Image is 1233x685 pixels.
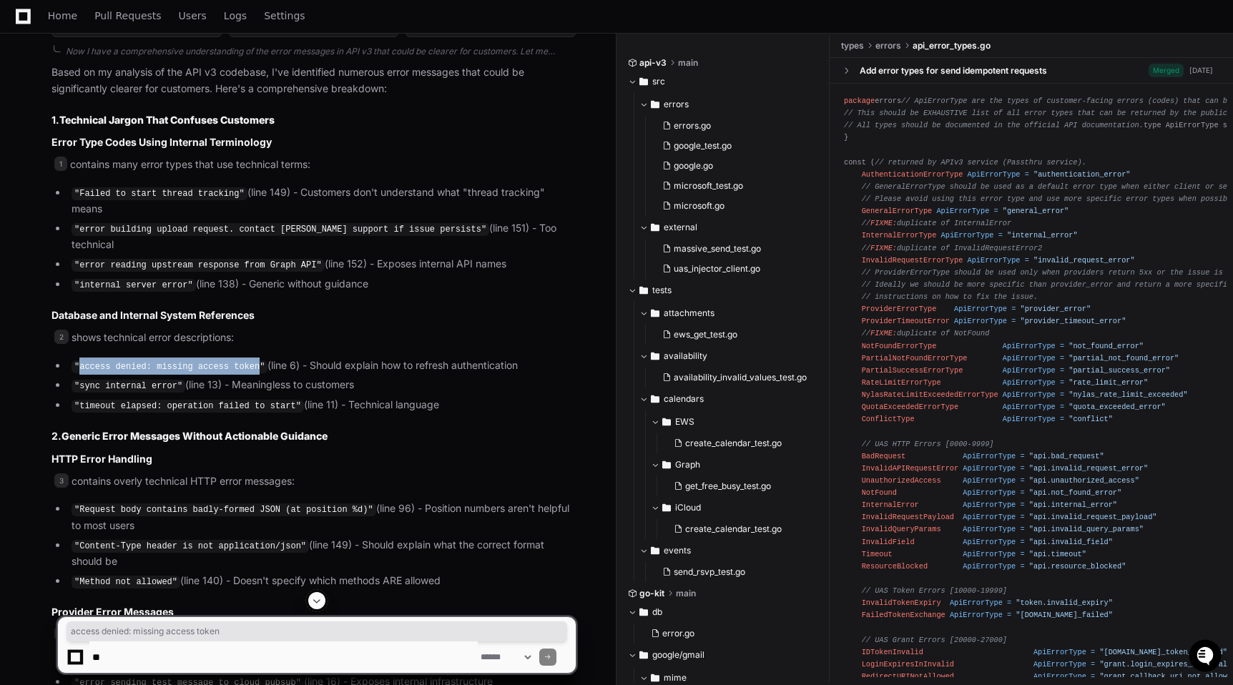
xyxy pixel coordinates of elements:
[651,305,659,322] svg: Directory
[651,390,659,408] svg: Directory
[657,562,810,582] button: send_rsvp_test.go
[844,121,1144,129] span: // All types should be documented in the official API documentation.
[639,388,819,410] button: calendars
[668,476,810,496] button: get_free_busy_test.go
[1029,538,1113,546] span: "api.invalid_field"
[954,305,1007,313] span: ApiErrorType
[51,135,576,149] h3: Error Type Codes Using Internal Terminology
[51,64,576,97] p: Based on my analysis of the API v3 codebase, I've identified numerous error messages that could b...
[1069,354,1179,363] span: "partial_not_found_error"
[1003,415,1056,423] span: ApiErrorType
[72,380,185,393] code: "sync internal error"
[14,14,43,43] img: PlayerZero
[179,11,207,20] span: Users
[675,416,694,428] span: EWS
[668,433,810,453] button: create_calendar_test.go
[963,464,1016,473] span: ApiErrorType
[862,354,968,363] span: PartialNotFoundErrorType
[224,11,247,20] span: Logs
[66,46,576,57] div: Now I have a comprehensive understanding of the error messages in API v3 that could be clearer fo...
[51,330,576,346] p: shows technical error descriptions:
[1069,390,1187,399] span: "nylas_rate_limit_exceeded"
[664,393,704,405] span: calendars
[862,378,941,387] span: RateLimitErrorType
[67,377,576,394] li: (line 13) - Meaningless to customers
[994,207,998,215] span: =
[67,276,576,293] li: (line 138) - Generic without guidance
[49,121,187,132] div: We're offline, we'll be back soon
[862,231,937,240] span: InternalErrorType
[1069,415,1113,423] span: "conflict"
[862,452,906,460] span: BadRequest
[639,93,819,116] button: errors
[941,231,994,240] span: ApiErrorType
[67,537,576,570] li: (line 149) - Should explain what the correct format should be
[1029,488,1121,497] span: "api.not_found_error"
[963,562,1016,571] span: ApiErrorType
[1025,256,1029,265] span: =
[685,438,782,449] span: create_calendar_test.go
[651,496,819,519] button: iCloud
[1020,476,1024,485] span: =
[862,464,959,473] span: InvalidAPIRequestError
[48,11,77,20] span: Home
[651,219,659,236] svg: Directory
[1020,464,1024,473] span: =
[662,413,671,430] svg: Directory
[628,279,819,302] button: tests
[870,329,897,337] span: FIXME:
[678,57,698,69] span: main
[639,73,648,90] svg: Directory
[862,390,998,399] span: NylasRateLimitExceededErrorType
[862,244,1043,252] span: // duplicate of InvalidRequestError2
[668,519,810,539] button: create_calendar_test.go
[67,397,576,414] li: (line 11) - Technical language
[862,562,928,571] span: ResourceBlocked
[639,588,664,599] span: go-kit
[675,459,700,470] span: Graph
[652,285,672,296] span: tests
[674,160,713,172] span: google.go
[662,456,671,473] svg: Directory
[71,626,563,637] span: access denied: missing access token
[72,279,196,292] code: "internal server error"
[72,540,309,553] code: "Content-Type header is not application/json"
[59,114,275,126] strong: Technical Jargon That Confuses Customers
[862,256,963,265] span: InvalidRequestErrorType
[67,573,576,590] li: (line 140) - Doesn't specify which methods ARE allowed
[72,576,180,588] code: "Method not allowed"
[870,244,897,252] span: FIXME:
[101,149,173,161] a: Powered byPylon
[67,256,576,273] li: (line 152) - Exposes internal API names
[862,415,915,423] span: ConflictType
[862,476,941,485] span: UnauthorizedAccess
[67,358,576,375] li: (line 6) - Should explain how to refresh authentication
[1029,525,1144,533] span: "api.invalid_query_params"
[51,113,576,127] h2: 1.
[54,157,67,171] span: 1
[674,180,743,192] span: microsoft_test.go
[651,96,659,113] svg: Directory
[54,330,69,344] span: 2
[1020,488,1024,497] span: =
[1060,403,1064,411] span: =
[657,136,810,156] button: google_test.go
[1069,366,1170,375] span: "partial_success_error"
[1003,390,1056,399] span: ApiErrorType
[657,176,810,196] button: microsoft_test.go
[862,513,954,521] span: InvalidRequestPayload
[72,223,489,236] code: "error building upload request. contact [PERSON_NAME] support if issue persists"
[963,525,1016,533] span: ApiErrorType
[674,566,745,578] span: send_rsvp_test.go
[1020,562,1024,571] span: =
[1033,256,1135,265] span: "invalid_request_error"
[1003,378,1056,387] span: ApiErrorType
[51,452,576,466] h3: HTTP Error Handling
[628,70,819,93] button: src
[664,222,697,233] span: external
[1029,550,1086,558] span: "api.timeout"
[664,307,714,319] span: attachments
[657,116,810,136] button: errors.go
[1029,464,1148,473] span: "api.invalid_request_error"
[1029,476,1139,485] span: "api.unauthorized_access"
